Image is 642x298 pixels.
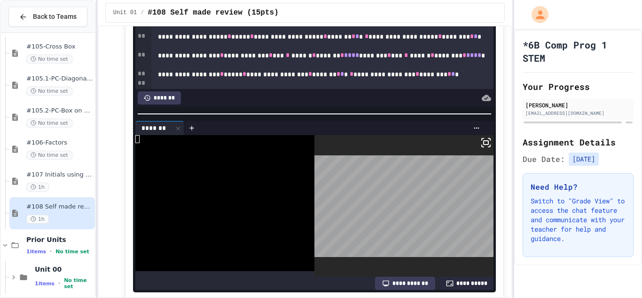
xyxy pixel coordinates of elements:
[26,75,93,83] span: #105.1-PC-Diagonal line
[525,110,631,117] div: [EMAIL_ADDRESS][DOMAIN_NAME]
[141,9,144,16] span: /
[525,101,631,109] div: [PERSON_NAME]
[26,249,46,255] span: 1 items
[35,265,93,274] span: Unit 00
[26,43,93,51] span: #105-Cross Box
[26,151,72,160] span: No time set
[26,139,93,147] span: #106-Factors
[26,107,93,115] span: #105.2-PC-Box on Box
[522,4,551,25] div: My Account
[113,9,137,16] span: Unit 01
[26,171,93,179] span: #107 Initials using shapes(11pts)
[523,38,634,64] h1: *6B Comp Prog 1 STEM
[35,281,55,287] span: 1 items
[148,7,278,18] span: #108 Self made review (15pts)
[523,80,634,93] h2: Your Progress
[50,248,52,255] span: •
[523,136,634,149] h2: Assignment Details
[523,153,565,165] span: Due Date:
[569,153,599,166] span: [DATE]
[64,277,93,290] span: No time set
[26,215,49,224] span: 1h
[531,196,626,243] p: Switch to "Grade View" to access the chat feature and communicate with your teacher for help and ...
[26,183,49,192] span: 1h
[26,203,93,211] span: #108 Self made review (15pts)
[8,7,87,27] button: Back to Teams
[26,119,72,128] span: No time set
[26,235,93,244] span: Prior Units
[33,12,77,22] span: Back to Teams
[55,249,89,255] span: No time set
[531,181,626,193] h3: Need Help?
[26,55,72,64] span: No time set
[26,87,72,96] span: No time set
[58,280,60,287] span: •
